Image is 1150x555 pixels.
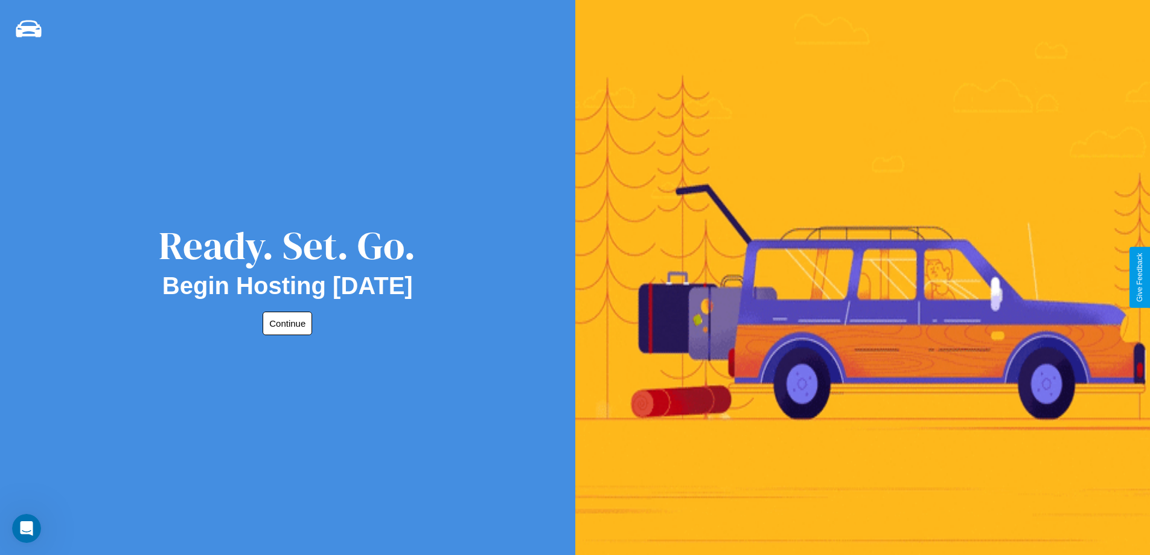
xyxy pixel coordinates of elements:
button: Continue [263,312,312,335]
div: Give Feedback [1136,253,1144,302]
h2: Begin Hosting [DATE] [162,272,413,300]
div: Ready. Set. Go. [159,219,416,272]
iframe: Intercom live chat [12,514,41,543]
